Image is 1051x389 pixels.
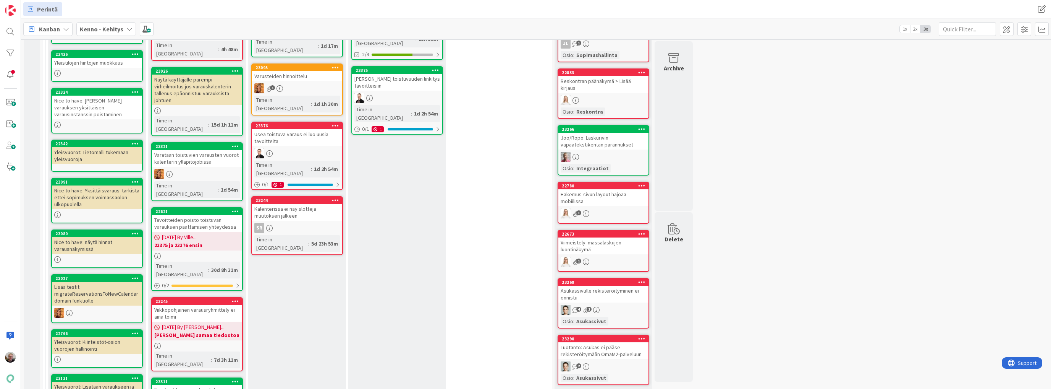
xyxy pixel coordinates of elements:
[354,93,364,103] img: VP
[52,179,142,186] div: 23091
[587,307,592,312] span: 1
[55,90,142,95] div: 23324
[562,127,648,132] div: 23266
[152,68,242,75] div: 23026
[562,280,648,285] div: 23268
[5,352,16,363] img: JH
[252,64,342,81] div: 23095Varusteiden hinnoittelu
[254,223,264,233] div: SR
[251,122,343,190] a: 23376Usea toistuva varaus ei luo uusia tavoitteitaVPTime in [GEOGRAPHIC_DATA]:1d 2h 54m0/11
[558,342,648,359] div: Tuotanto: Asukas ei pääse rekisteröitymään OmaM2-palveluun
[576,363,581,368] span: 2
[155,209,242,214] div: 22621
[52,230,142,237] div: 23080
[561,257,571,267] img: SL
[254,235,308,252] div: Time in [GEOGRAPHIC_DATA]
[576,41,581,46] span: 1
[362,50,369,59] span: 2/3
[154,169,164,179] img: TL
[152,298,242,305] div: 23245
[558,182,648,206] div: 22780Hakemus-sivun layout hajoaa mobiilissa
[151,297,243,371] a: 23245Viikkopohjainen varausryhmittely ei aina toimi[DATE] By [PERSON_NAME]...[PERSON_NAME] samaa ...
[152,150,242,167] div: Varataan toistuvien varausten vuorot kalenterin ylläpitojobissa
[154,181,218,198] div: Time in [GEOGRAPHIC_DATA]
[154,241,240,249] b: 23375 ja 23376 ensin
[252,122,342,146] div: 23376Usea toistuva varaus ei luo uusia tavoitteita
[561,51,573,59] div: Osio
[251,63,343,116] a: 23095Varusteiden hinnoitteluTLTime in [GEOGRAPHIC_DATA]:1d 1h 30m
[561,39,571,49] div: JL
[562,336,648,342] div: 23290
[54,308,64,318] img: TL
[154,41,218,58] div: Time in [GEOGRAPHIC_DATA]
[252,64,342,71] div: 23095
[209,266,240,274] div: 30d 8h 31m
[558,152,648,162] div: HJ
[152,208,242,232] div: 22621Tavoitteiden poisto toistuvan varauksen päättämisen yhteydessä
[52,337,142,354] div: Yleisvuorot: Kiinteistöt-osion vuorojen hallinointi
[55,52,142,57] div: 23426
[209,120,240,129] div: 15d 1h 11m
[558,95,648,105] div: SL
[155,299,242,304] div: 23245
[558,231,648,254] div: 22673Viimeistely: massalaskujen luontinäkymä
[80,25,123,33] b: Kenno - Kehitys
[52,330,142,354] div: 22766Yleisvuorot: Kiinteistöt-osion vuorojen hallinointi
[55,376,142,381] div: 22131
[252,223,342,233] div: SR
[5,5,16,16] img: Visit kanbanzone.com
[154,331,240,339] b: [PERSON_NAME] samaa tiedostoa
[573,317,574,326] span: :
[665,234,683,244] div: Delete
[52,282,142,306] div: Lisää testit migrateReservationsToNewCalendar domain funktiolle
[51,329,143,368] a: 22766Yleisvuorot: Kiinteistöt-osion vuorojen hallinointi
[558,125,649,176] a: 23266Joo/Ropo: Laskurivin vapaatekstikentän parannuksetHJOsio:Integraatiot
[558,133,648,150] div: Joo/Ropo: Laskurivin vapaatekstikentän parannukset
[558,335,648,359] div: 23290Tuotanto: Asukas ei pääse rekisteröitymään OmaM2-palveluun
[558,231,648,238] div: 22673
[51,274,143,323] a: 23027Lisää testit migrateReservationsToNewCalendar domain funktiolleTL
[372,126,384,132] div: 1
[352,124,442,134] div: 0/11
[55,141,142,146] div: 22342
[152,281,242,290] div: 0/2
[52,51,142,68] div: 23426Yleistilojen hintojen muokkaus
[319,42,340,50] div: 1d 17m
[52,89,142,119] div: 23324Nice to have: [PERSON_NAME] varauksen yksittäisen varausinstanssin poistaminen
[252,197,342,204] div: 23244
[558,279,648,286] div: 23268
[155,144,242,149] div: 23321
[576,259,581,264] span: 1
[574,317,608,326] div: Asukassivut
[252,197,342,221] div: 23244Kalenterissa ei näy slotteja muutoksen jälkeen
[252,148,342,158] div: VP
[558,335,648,342] div: 23290
[208,266,209,274] span: :
[152,143,242,167] div: 23321Varataan toistuvien varausten vuorot kalenterin ylläpitojobissa
[211,356,212,364] span: :
[573,51,574,59] span: :
[252,129,342,146] div: Usea toistuva varaus ei luo uusia tavoitteita
[219,45,240,54] div: 4h 48m
[558,39,648,49] div: JL
[252,122,342,129] div: 23376
[558,189,648,206] div: Hakemus-sivun layout hajoaa mobiilissa
[218,186,219,194] span: :
[352,67,442,74] div: 23375
[254,161,311,177] div: Time in [GEOGRAPHIC_DATA]
[255,198,342,203] div: 23244
[561,164,573,173] div: Osio
[311,100,312,108] span: :
[362,125,369,133] span: 0 / 1
[254,96,311,112] div: Time in [GEOGRAPHIC_DATA]
[664,63,684,73] div: Archive
[154,352,211,368] div: Time in [GEOGRAPHIC_DATA]
[52,96,142,119] div: Nice to have: [PERSON_NAME] varauksen yksittäisen varausinstanssin poistaminen
[212,356,240,364] div: 7d 3h 11m
[558,305,648,315] div: TT
[152,305,242,322] div: Viikkopohjainen varausryhmittely ei aina toimi
[562,231,648,237] div: 22673
[561,317,573,326] div: Osio
[558,335,649,385] a: 23290Tuotanto: Asukas ei pääse rekisteröitymään OmaM2-palveluunTTOsio:Asukassivut
[558,361,648,371] div: TT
